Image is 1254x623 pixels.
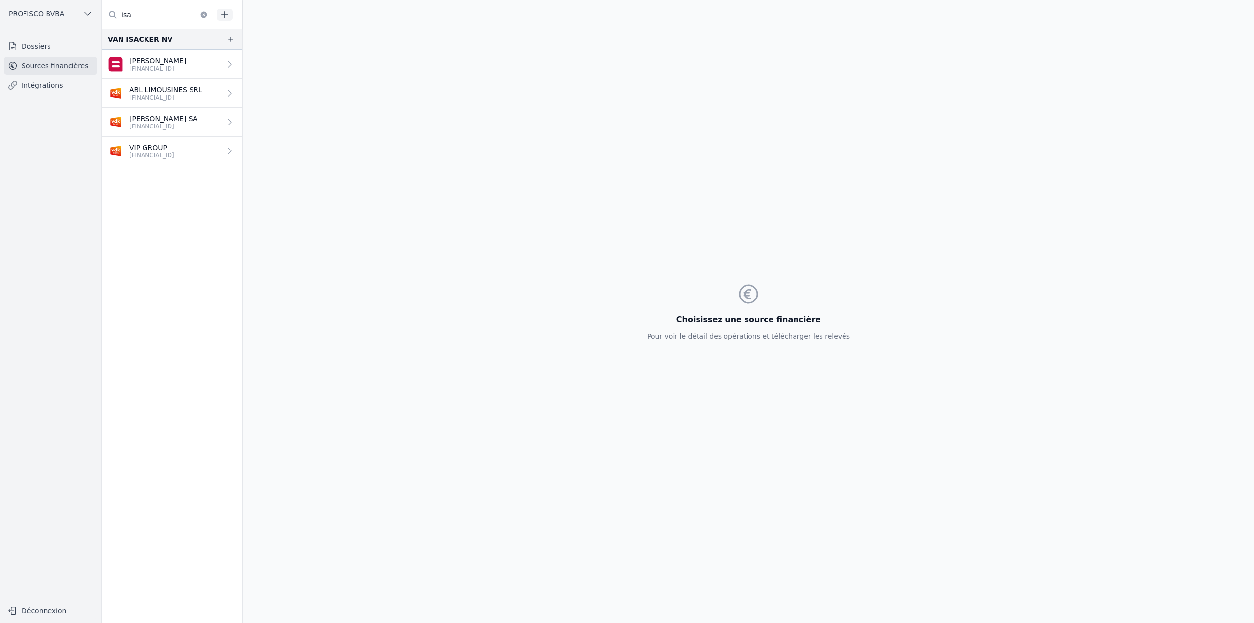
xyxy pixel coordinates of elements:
[4,76,97,94] a: Intégrations
[647,314,850,325] h3: Choisissez une source financière
[129,65,186,73] p: [FINANCIAL_ID]
[129,114,197,124] p: [PERSON_NAME] SA
[129,123,197,130] p: [FINANCIAL_ID]
[647,331,850,341] p: Pour voir le détail des opérations et télécharger les relevés
[108,85,123,101] img: VDK_VDSPBE22XXX.png
[4,6,97,22] button: PROFISCO BVBA
[129,94,202,101] p: [FINANCIAL_ID]
[108,33,172,45] div: VAN ISACKER NV
[129,85,202,95] p: ABL LIMOUSINES SRL
[108,56,123,72] img: belfius-1.png
[4,37,97,55] a: Dossiers
[102,137,242,166] a: VIP GROUP [FINANCIAL_ID]
[102,79,242,108] a: ABL LIMOUSINES SRL [FINANCIAL_ID]
[4,57,97,75] a: Sources financières
[129,143,174,152] p: VIP GROUP
[108,143,123,159] img: VDK_VDSPBE22XXX.png
[129,151,174,159] p: [FINANCIAL_ID]
[102,6,214,24] input: Filtrer par dossier...
[9,9,64,19] span: PROFISCO BVBA
[102,108,242,137] a: [PERSON_NAME] SA [FINANCIAL_ID]
[129,56,186,66] p: [PERSON_NAME]
[102,50,242,79] a: [PERSON_NAME] [FINANCIAL_ID]
[4,603,97,619] button: Déconnexion
[108,114,123,130] img: VDK_VDSPBE22XXX.png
